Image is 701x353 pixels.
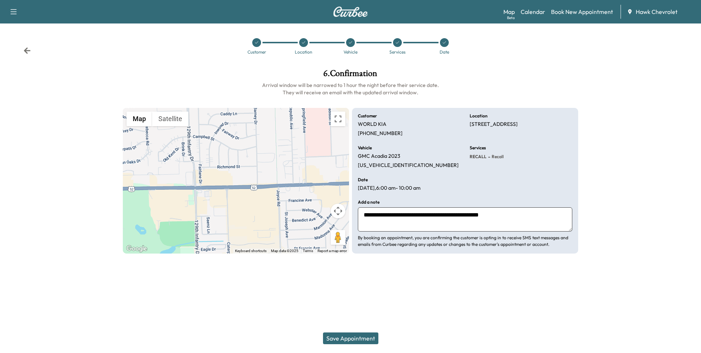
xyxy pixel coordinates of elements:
p: [DATE] , 6:00 am - 10:00 am [358,185,421,192]
span: RECALL [470,154,487,160]
img: Curbee Logo [333,7,368,17]
div: Services [389,50,405,54]
span: Map data ©2025 [271,249,298,253]
button: Save Appointment [323,332,378,344]
h1: 6 . Confirmation [123,69,579,81]
p: GMC Acadia 2023 [358,153,400,160]
h6: Add a note [358,200,379,204]
h6: Date [358,178,368,182]
div: Location [295,50,312,54]
h6: Customer [358,114,377,118]
span: - [487,153,490,160]
p: By booking an appointment, you are confirming the customer is opting in to receive SMS text messa... [358,234,572,248]
p: WORLD KIA [358,121,386,128]
a: Terms (opens in new tab) [303,249,313,253]
div: Beta [507,15,515,21]
a: Calendar [521,7,545,16]
img: Google [125,244,149,254]
h6: Vehicle [358,146,372,150]
span: Hawk Chevrolet [636,7,678,16]
div: Back [23,47,31,54]
div: Vehicle [344,50,357,54]
button: Map camera controls [331,204,345,218]
h6: Location [470,114,488,118]
h6: Arrival window will be narrowed to 1 hour the night before their service date. They will receive ... [123,81,579,96]
p: [US_VEHICLE_IDENTIFICATION_NUMBER] [358,162,459,169]
a: Book New Appointment [551,7,613,16]
p: [PHONE_NUMBER] [358,130,403,137]
button: Show street map [126,112,152,126]
p: [STREET_ADDRESS] [470,121,518,128]
div: Customer [247,50,266,54]
button: Keyboard shortcuts [235,248,267,254]
span: Recall [490,154,504,160]
a: MapBeta [503,7,515,16]
a: Open this area in Google Maps (opens a new window) [125,244,149,254]
a: Report a map error [318,249,347,253]
div: Date [440,50,449,54]
button: Show satellite imagery [152,112,188,126]
h6: Services [470,146,486,150]
button: Drag Pegman onto the map to open Street View [331,230,345,245]
button: Toggle fullscreen view [331,112,345,126]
